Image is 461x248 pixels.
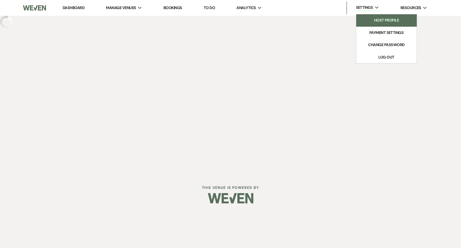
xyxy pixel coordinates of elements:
a: Dashboard [63,5,84,10]
a: Bookings [163,5,182,10]
a: To Do [204,5,215,10]
a: Host Profile [356,14,417,26]
li: Change Password [359,42,414,48]
span: Manage Venues [106,5,136,11]
a: Log Out [356,51,417,63]
a: Change Password [356,39,417,51]
a: Payment Settings [356,27,417,39]
span: Settings [356,5,373,11]
span: Analytics [236,5,256,11]
img: Weven Logo [208,188,253,209]
li: Host Profile [359,17,414,23]
li: Payment Settings [359,30,414,36]
span: Resources [400,5,421,11]
img: Weven Logo [23,2,46,14]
